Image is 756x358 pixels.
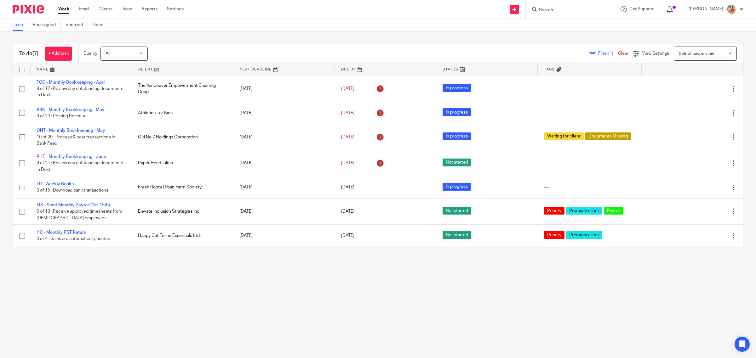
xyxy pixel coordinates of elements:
[443,231,471,239] span: Not started
[13,5,44,14] img: Pixie
[132,102,233,124] td: Athletics For Kids
[37,188,108,193] span: 0 of 15 · Download bank transactions
[544,132,584,140] span: Waiting for client
[37,128,105,133] a: ON7 - Monthly Bookkeeping - May
[341,111,354,115] span: [DATE]
[37,209,122,220] span: 0 of 13 · Receive approved timesheets from [DEMOGRAPHIC_DATA] employees
[19,50,38,57] h1: To do
[37,203,110,207] a: EIS - Semi-Monthly Payroll (1st-15th)
[132,150,233,176] td: Paper Heart Films
[233,225,335,247] td: [DATE]
[132,225,233,247] td: Happy Cat Feline Essentials Ltd.
[37,182,74,186] a: FR - Weekly Books
[443,108,471,116] span: In progress
[142,6,157,12] a: Reports
[443,183,471,191] span: In progress
[443,207,471,215] span: Not started
[677,17,726,23] p: You are already signed in.
[341,87,354,91] span: [DATE]
[233,124,335,150] td: [DATE]
[544,160,635,166] div: ---
[167,6,184,12] a: Settings
[37,161,123,172] span: 9 of 21 · Review any outstanding documents in Dext
[618,51,628,56] a: Clear
[341,209,354,214] span: [DATE]
[132,176,233,199] td: Fresh Roots Urban Farm Society
[341,185,354,189] span: [DATE]
[33,19,61,31] a: Reassigned
[122,6,132,12] a: Team
[544,86,635,92] div: ---
[544,110,635,116] div: ---
[679,52,714,56] span: Select saved view
[99,6,112,12] a: Clients
[37,135,115,146] span: 10 of 20 · Process & post transactions in Bank Feed
[132,124,233,150] td: Old No 7 Holdings Corporation
[544,207,564,215] span: Priority
[233,102,335,124] td: [DATE]
[233,199,335,224] td: [DATE]
[37,114,87,118] span: 9 of 20 · Posting Revenue
[585,132,631,140] span: Documents Missing
[726,4,736,14] img: MIC.jpg
[443,132,471,140] span: In progress
[37,87,123,98] span: 8 of 17 · Review any outstanding documents in Dext
[93,19,108,31] a: Done
[66,19,88,31] a: Snoozed
[37,108,105,112] a: A4K - Monthly Bookkeeping - May
[37,237,110,241] span: 0 of 4 · Sales are automatically posted
[598,51,618,56] span: Filter
[604,207,623,215] span: Payroll
[341,135,354,139] span: [DATE]
[642,51,669,56] span: View Settings
[544,231,564,239] span: Priority
[566,207,602,215] span: Premium client
[566,231,602,239] span: Premium client
[233,176,335,199] td: [DATE]
[79,6,89,12] a: Email
[341,161,354,165] span: [DATE]
[106,52,110,56] span: All
[233,150,335,176] td: [DATE]
[37,154,106,159] a: PHF - Monthly Bookkeeping - June
[37,80,105,85] a: TCC - Monthly Bookkeeping - April
[132,76,233,102] td: The Vancouver Empowerment Cleaning Coop
[233,76,335,102] td: [DATE]
[443,159,471,166] span: Not started
[544,68,555,71] span: Tags
[341,233,354,238] span: [DATE]
[13,19,28,31] a: To do
[608,51,613,56] span: (1)
[83,50,97,57] p: Due by
[37,230,86,235] a: HC - Monthly PST Return
[443,84,471,92] span: In progress
[132,199,233,224] td: Elevate Inclusion Strategies Inc
[45,47,72,61] a: + Add task
[32,51,38,56] span: (7)
[58,6,69,12] a: Work
[544,184,635,190] div: ---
